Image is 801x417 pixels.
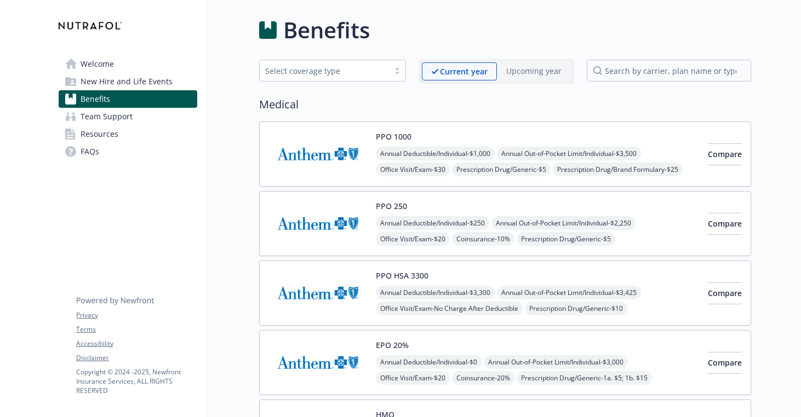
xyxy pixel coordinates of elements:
a: Accessibility [76,339,197,349]
a: Team Support [59,108,197,125]
a: Terms [76,325,197,334]
button: PPO HSA 3300 [376,270,428,281]
span: Annual Out-of-Pocket Limit/Individual - $2,250 [491,216,636,230]
span: Compare [708,357,742,368]
span: New Hire and Life Events [81,73,173,90]
a: FAQs [59,143,197,160]
span: Prescription Drug/Generic - $5 [517,232,615,246]
button: Compare [708,282,742,304]
span: FAQs [81,143,99,160]
h2: Medical [259,96,751,113]
p: Copyright © 2024 - 2025 , Newfront Insurance Services, ALL RIGHTS RESERVED [76,367,197,395]
span: Annual Out-of-Pocket Limit/Individual - $3,000 [484,355,628,369]
button: PPO 250 [376,200,407,212]
input: search by carrier, plan name or type [587,60,751,82]
span: Annual Deductible/Individual - $3,300 [376,286,495,299]
span: Office Visit/Exam - $20 [376,232,450,246]
a: Privacy [76,310,197,320]
img: Anthem Blue Cross carrier logo [268,200,367,247]
span: Prescription Drug/Generic - 1a. $5; 1b. $15 [517,371,652,385]
span: Upcoming year [497,62,571,80]
button: PPO 1000 [376,131,411,142]
a: Benefits [59,90,197,108]
span: Office Visit/Exam - No Charge After Deductible [376,302,523,315]
a: Welcome [59,55,197,73]
span: Annual Deductible/Individual - $1,000 [376,147,495,160]
span: Coinsurance - 20% [452,371,514,385]
img: Anthem Blue Cross carrier logo [268,339,367,386]
span: Benefits [81,90,110,108]
button: EPO 20% [376,339,409,351]
a: Disclaimer [76,353,197,363]
img: Anthem Blue Cross carrier logo [268,131,367,177]
h1: Benefits [283,14,370,47]
button: Compare [708,213,742,235]
span: Annual Out-of-Pocket Limit/Individual - $3,425 [497,286,641,299]
span: Welcome [81,55,114,73]
a: Resources [59,125,197,143]
span: Resources [81,125,118,143]
p: Current year [440,66,488,77]
span: Office Visit/Exam - $20 [376,371,450,385]
button: Compare [708,143,742,165]
span: Prescription Drug/Generic - $10 [525,302,627,315]
span: Prescription Drug/Brand Formulary - $25 [553,163,683,176]
span: Office Visit/Exam - $30 [376,163,450,176]
span: Compare [708,149,742,159]
div: Select coverage type [265,65,384,77]
span: Annual Deductible/Individual - $250 [376,216,489,230]
span: Annual Deductible/Individual - $0 [376,355,482,369]
button: Compare [708,352,742,374]
span: Compare [708,288,742,298]
p: Upcoming year [506,65,562,77]
span: Annual Out-of-Pocket Limit/Individual - $3,500 [497,147,641,160]
span: Team Support [81,108,133,125]
span: Coinsurance - 10% [452,232,514,246]
img: Anthem Blue Cross carrier logo [268,270,367,316]
a: New Hire and Life Events [59,73,197,90]
span: Prescription Drug/Generic - $5 [452,163,551,176]
span: Compare [708,218,742,229]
